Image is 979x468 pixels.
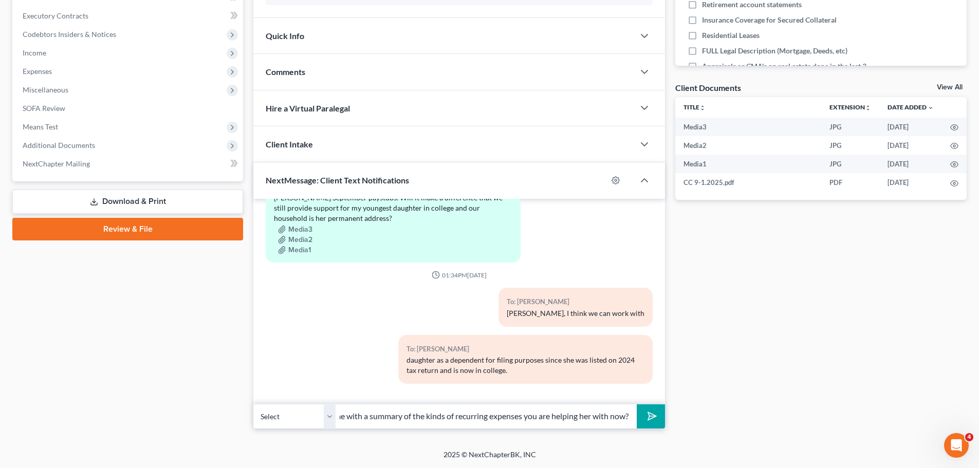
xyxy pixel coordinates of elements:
div: To: [PERSON_NAME] [507,296,644,308]
a: Review & File [12,218,243,240]
span: Miscellaneous [23,85,68,94]
a: Titleunfold_more [684,103,706,111]
span: Client Intake [266,139,313,149]
input: Say something... [336,404,637,429]
div: daughter as a dependent for filing purposes since she was listed on 2024 tax return and is now in... [407,355,644,376]
td: Media1 [675,155,821,173]
td: CC 9-1.2025.pdf [675,173,821,192]
td: [DATE] [879,118,942,136]
span: FULL Legal Description (Mortgage, Deeds, etc) [702,46,847,56]
td: [DATE] [879,155,942,173]
td: Media3 [675,118,821,136]
a: View All [937,84,963,91]
td: Media2 [675,136,821,155]
td: [DATE] [879,136,942,155]
span: SOFA Review [23,104,65,113]
span: 4 [965,433,973,441]
span: Means Test [23,122,58,131]
span: Hire a Virtual Paralegal [266,103,350,113]
a: Executory Contracts [14,7,243,25]
button: Media3 [278,226,312,234]
span: Codebtors Insiders & Notices [23,30,116,39]
span: Insurance Coverage for Secured Collateral [702,15,837,25]
div: [PERSON_NAME] September paystubs. Will it make a difference that we still provide support for my ... [274,193,512,223]
span: Additional Documents [23,141,95,149]
span: Quick Info [266,31,304,41]
span: NextMessage: Client Text Notifications [266,175,409,185]
span: Residential Leases [702,30,760,41]
span: Appraisals or CMA's on real estate done in the last 3 years OR required by attorney [702,61,885,82]
a: NextChapter Mailing [14,155,243,173]
a: Date Added expand_more [888,103,934,111]
td: PDF [821,173,879,192]
div: [PERSON_NAME], I think we can work with [507,308,644,319]
a: SOFA Review [14,99,243,118]
span: Comments [266,67,305,77]
td: JPG [821,118,879,136]
div: To: [PERSON_NAME] [407,343,644,355]
i: unfold_more [865,105,871,111]
div: 01:34PM[DATE] [266,271,653,279]
span: NextChapter Mailing [23,159,90,168]
a: Download & Print [12,190,243,214]
span: Expenses [23,67,52,76]
div: Client Documents [675,82,741,93]
a: Extensionunfold_more [829,103,871,111]
i: unfold_more [699,105,706,111]
iframe: Intercom live chat [944,433,969,458]
td: JPG [821,155,879,173]
button: Media1 [278,246,311,254]
td: [DATE] [879,173,942,192]
button: Media2 [278,236,312,244]
i: expand_more [928,105,934,111]
span: Executory Contracts [23,11,88,20]
div: 2025 © NextChapterBK, INC [197,450,783,468]
td: JPG [821,136,879,155]
span: Income [23,48,46,57]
